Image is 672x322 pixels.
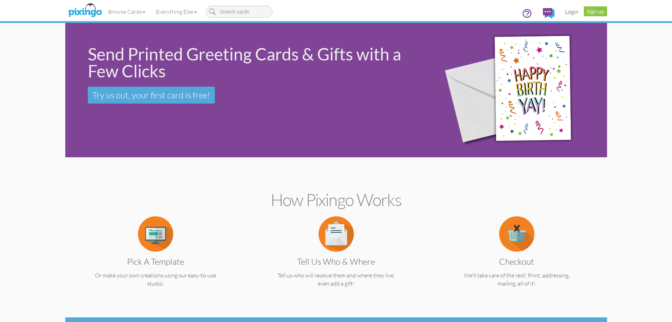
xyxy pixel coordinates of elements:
img: pixingo logo [66,2,104,19]
span: Try us out, your first card is free! [92,90,210,100]
div: Send Printed Greeting Cards & Gifts with a Few Clicks [88,46,421,80]
img: item.alt [319,216,354,252]
img: 942c5090-71ba-4bfc-9a92-ca782dcda692.png [432,13,603,168]
img: item.alt [499,216,534,252]
input: Search cards [206,6,273,18]
h2: How Pixingo works [78,191,595,209]
a: Everything Else [151,3,202,21]
a: Sign up [584,6,607,16]
a: Login [560,3,584,21]
a: Pick a Template Or make your own creations using our easy-to-use studio. [79,230,232,288]
a: Browse Cards [103,3,151,21]
h3: Tell us Who & Where [265,257,407,266]
p: We'll take care of the rest! Print, addressing, mailing, all of it! [440,271,593,288]
img: comments.svg [543,8,555,19]
a: Tell us Who & Where Tell us who will receive them and where they live, even add a gift! [260,230,413,288]
a: Checkout We'll take care of the rest! Print, addressing, mailing, all of it! [440,230,593,288]
p: Tell us who will receive them and where they live, even add a gift! [260,271,413,288]
h3: Pick a Template [84,257,227,266]
h3: Checkout [446,257,588,266]
a: Try us out, your first card is free! [88,87,215,104]
p: Or make your own creations using our easy-to-use studio. [79,271,232,288]
img: item.alt [138,216,173,252]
